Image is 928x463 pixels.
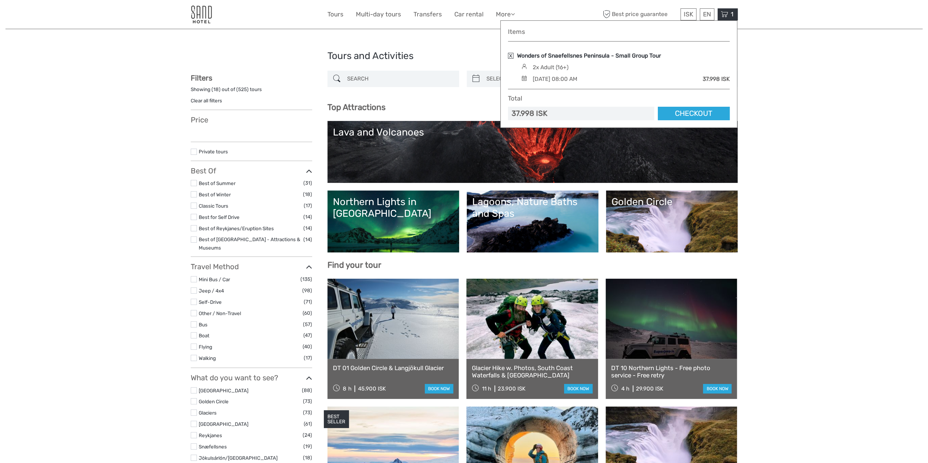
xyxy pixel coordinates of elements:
[454,9,484,20] a: Car rental
[303,454,312,462] span: (18)
[302,386,312,395] span: (88)
[533,63,568,71] div: 2x Adult (16+)
[324,410,349,428] div: BEST SELLER
[703,384,731,393] a: book now
[327,9,343,20] a: Tours
[191,5,212,23] img: 186-9edf1c15-b972-4976-af38-d04df2434085_logo_small.jpg
[199,203,228,209] a: Classic Tours
[238,86,247,93] label: 525
[611,196,732,208] div: Golden Circle
[303,190,312,199] span: (18)
[199,432,222,438] a: Reykjanes
[199,180,236,186] a: Best of Summer
[303,309,312,317] span: (60)
[333,126,732,177] a: Lava and Volcanoes
[199,410,217,416] a: Glaciers
[327,50,601,62] h1: Tours and Activities
[303,235,312,244] span: (14)
[304,201,312,210] span: (17)
[327,260,381,270] b: Find your tour
[413,9,442,20] a: Transfers
[303,224,312,232] span: (14)
[327,102,385,112] b: Top Attractions
[199,333,209,338] a: Boat
[199,399,229,404] a: Golden Circle
[356,9,401,20] a: Multi-day tours
[303,331,312,340] span: (47)
[508,28,730,36] h4: Items
[191,86,312,97] div: Showing ( ) out of ( ) tours
[199,355,216,361] a: Walking
[199,344,212,350] a: Flying
[303,342,312,351] span: (40)
[601,8,679,20] span: Best price guarantee
[519,75,529,81] img: calendar-black.svg
[508,95,522,102] h4: Total
[333,196,454,247] a: Northern Lights in [GEOGRAPHIC_DATA]
[303,408,312,417] span: (73)
[564,384,593,393] a: book now
[191,98,222,103] a: Clear all filters
[191,262,312,271] h3: Travel Method
[482,385,491,392] span: 11 h
[302,286,312,295] span: (98)
[199,225,274,231] a: Best of Reykjanes/Eruption Sites
[496,9,515,20] a: More
[303,431,312,439] span: (24)
[199,288,224,294] a: Jeep / 4x4
[425,384,453,393] a: book now
[343,385,351,392] span: 8 h
[636,385,663,392] div: 29.900 ISK
[303,320,312,329] span: (57)
[519,64,529,69] img: person.svg
[484,72,595,85] input: SELECT DATES
[191,74,212,82] strong: Filters
[199,149,228,154] a: Private tours
[472,196,593,247] a: Lagoons, Nature Baths and Spas
[472,196,593,220] div: Lagoons, Nature Baths and Spas
[472,364,593,379] a: Glacier Hike w. Photos, South Coast Waterfalls & [GEOGRAPHIC_DATA]
[304,354,312,362] span: (17)
[684,11,693,18] span: ISK
[700,8,714,20] div: EN
[658,107,730,120] a: Checkout
[199,322,207,327] a: Bus
[344,72,455,85] input: SEARCH
[303,213,312,221] span: (14)
[333,126,732,138] div: Lava and Volcanoes
[533,75,577,83] div: [DATE] 08:00 AM
[304,420,312,428] span: (61)
[199,455,277,461] a: Jökulsárlón/[GEOGRAPHIC_DATA]
[611,364,732,379] a: DT 10 Northern Lights - Free photo service - Free retry
[498,385,525,392] div: 23.900 ISK
[333,364,454,372] a: DT 01 Golden Circle & Langjökull Glacier
[517,52,661,60] a: Wonders of Snaefellsnes Peninsula - Small Group Tour
[621,385,629,392] span: 4 h
[703,75,730,83] div: 37.998 ISK
[199,236,300,251] a: Best of [GEOGRAPHIC_DATA] - Attractions & Museums
[191,115,312,124] h3: Price
[213,86,219,93] label: 18
[199,214,240,220] a: Best for Self Drive
[199,276,230,282] a: Mini Bus / Car
[199,421,248,427] a: [GEOGRAPHIC_DATA]
[303,179,312,187] span: (31)
[191,166,312,175] h3: Best Of
[191,373,312,382] h3: What do you want to see?
[199,299,222,305] a: Self-Drive
[611,196,732,247] a: Golden Circle
[333,196,454,220] div: Northern Lights in [GEOGRAPHIC_DATA]
[199,192,231,197] a: Best of Winter
[512,108,547,119] div: 37.998 ISK
[199,310,241,316] a: Other / Non-Travel
[199,444,227,450] a: Snæfellsnes
[358,385,385,392] div: 45.900 ISK
[730,11,734,18] span: 1
[303,442,312,451] span: (19)
[199,388,248,393] a: [GEOGRAPHIC_DATA]
[304,298,312,306] span: (71)
[303,397,312,405] span: (73)
[300,275,312,283] span: (135)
